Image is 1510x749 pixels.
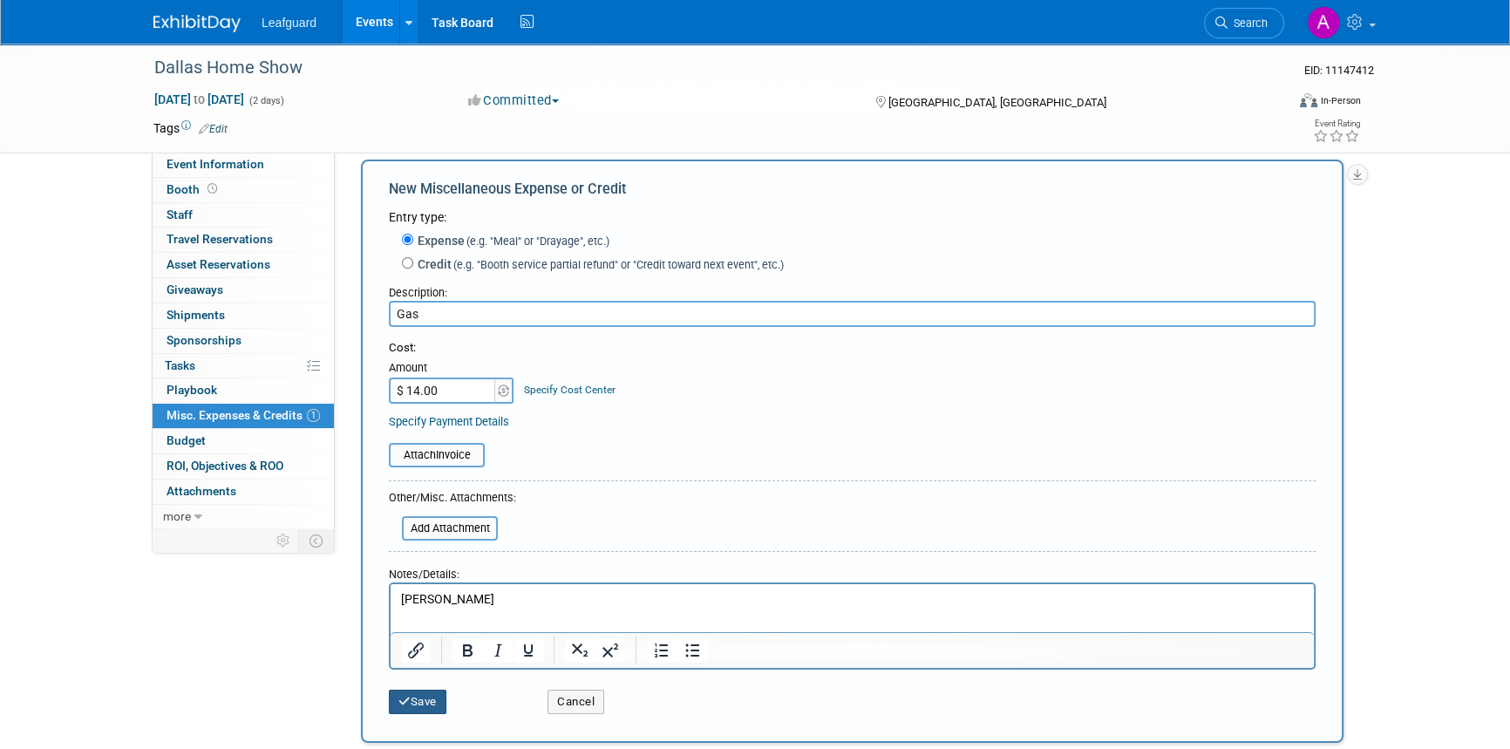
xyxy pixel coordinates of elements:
div: Cost: [389,340,1316,357]
a: more [153,505,334,529]
span: to [191,92,207,106]
button: Save [389,690,446,714]
a: Tasks [153,354,334,378]
button: Numbered list [647,638,677,663]
a: Specify Payment Details [389,415,509,428]
div: In-Person [1320,94,1361,107]
span: Attachments [167,484,236,498]
span: Budget [167,433,206,447]
td: Personalize Event Tab Strip [269,529,299,552]
span: Staff [167,208,193,221]
a: Event Information [153,153,334,177]
a: Booth [153,178,334,202]
span: 1 [307,409,320,422]
a: Misc. Expenses & Credits1 [153,404,334,428]
iframe: Rich Text Area [391,584,1314,632]
span: Giveaways [167,283,223,296]
a: ROI, Objectives & ROO [153,454,334,479]
span: more [163,509,191,523]
div: New Miscellaneous Expense or Credit [389,180,1316,208]
label: Expense [413,232,609,249]
button: Cancel [548,690,604,714]
button: Superscript [595,638,625,663]
button: Underline [514,638,543,663]
span: [GEOGRAPHIC_DATA], [GEOGRAPHIC_DATA] [888,96,1105,109]
div: Notes/Details: [389,559,1316,582]
a: Staff [153,203,334,228]
div: Other/Misc. Attachments: [389,490,516,510]
div: Description: [389,277,1316,301]
a: Travel Reservations [153,228,334,252]
span: ROI, Objectives & ROO [167,459,283,473]
button: Bold [452,638,482,663]
span: (2 days) [248,95,284,106]
span: (e.g. "Meal" or "Drayage", etc.) [465,235,609,248]
div: Event Rating [1313,119,1360,128]
a: Giveaways [153,278,334,303]
a: Playbook [153,378,334,403]
button: Committed [462,92,566,110]
span: Asset Reservations [167,257,270,271]
span: (e.g. "Booth service partial refund" or "Credit toward next event", etc.) [452,258,784,271]
div: Event Format [1181,91,1361,117]
div: Dallas Home Show [148,52,1258,84]
a: Attachments [153,480,334,504]
img: ExhibitDay [153,15,241,32]
span: Event Information [167,157,264,171]
a: Search [1204,8,1284,38]
img: Arlene Duncan [1307,6,1340,39]
button: Italic [483,638,513,663]
span: Shipments [167,308,225,322]
span: Event ID: 11147412 [1304,64,1374,77]
a: Asset Reservations [153,253,334,277]
td: Toggle Event Tabs [299,529,335,552]
a: Shipments [153,303,334,328]
a: Edit [199,123,228,135]
span: Booth not reserved yet [204,182,221,195]
span: Tasks [165,358,195,372]
span: [DATE] [DATE] [153,92,245,107]
button: Bullet list [677,638,707,663]
span: Misc. Expenses & Credits [167,408,320,422]
div: Amount [389,360,515,378]
span: Booth [167,182,221,196]
img: Format-Inperson.png [1300,93,1317,107]
span: Playbook [167,383,217,397]
a: Specify Cost Center [524,384,616,396]
span: Leafguard [262,16,316,30]
button: Subscript [565,638,595,663]
span: Travel Reservations [167,232,273,246]
button: Insert/edit link [401,638,431,663]
div: Entry type: [389,208,1316,226]
a: Budget [153,429,334,453]
label: Credit [413,255,784,273]
a: Sponsorships [153,329,334,353]
td: Tags [153,119,228,137]
span: Search [1228,17,1268,30]
span: Sponsorships [167,333,241,347]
